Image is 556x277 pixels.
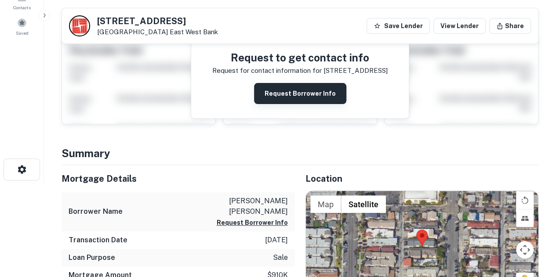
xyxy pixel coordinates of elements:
p: [GEOGRAPHIC_DATA] [97,28,218,36]
a: Saved [3,14,41,38]
span: Saved [16,29,29,36]
h5: [STREET_ADDRESS] [97,17,218,25]
h5: Location [305,172,539,185]
p: [DATE] [265,235,288,245]
a: East West Bank [170,28,218,36]
h6: Transaction Date [69,235,127,245]
h4: Summary [62,145,538,161]
iframe: Chat Widget [512,207,556,249]
h6: Loan Purpose [69,252,115,263]
button: Share [489,18,531,34]
button: Show satellite imagery [341,195,386,213]
h5: Mortgage Details [62,172,295,185]
span: Contacts [13,4,31,11]
button: Save Lender [367,18,430,34]
button: Request Borrower Info [217,217,288,228]
p: [STREET_ADDRESS] [323,65,388,76]
p: sale [273,252,288,263]
button: Map camera controls [516,241,534,259]
p: Request for contact information for [212,65,322,76]
h6: Borrower Name [69,206,123,217]
h4: Request to get contact info [212,50,388,65]
button: Rotate map counterclockwise [516,191,534,209]
button: Request Borrower Info [254,83,346,104]
a: View Lender [433,18,486,34]
p: [PERSON_NAME] [PERSON_NAME] [209,196,288,217]
button: Show street map [310,195,341,213]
